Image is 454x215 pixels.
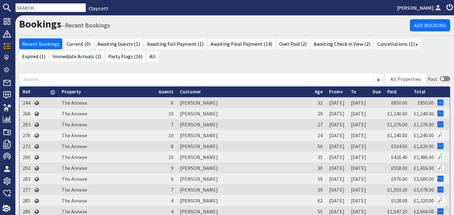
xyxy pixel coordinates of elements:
a: The Annexe [62,187,87,193]
span: 7 [171,121,173,128]
td: 35 [312,152,326,163]
td: [DATE] [326,173,348,184]
span: 6 [171,176,173,182]
td: [DATE] [348,152,369,163]
iframe: Toggle Customer Support [428,193,448,212]
a: Awaiting Check in View (2) [311,38,373,49]
td: [DATE] [348,173,369,184]
img: Referer: Google [437,187,443,193]
div: All Properties [390,75,421,83]
td: [DATE] [348,195,369,206]
td: [DATE] [326,141,348,152]
td: [PERSON_NAME] [177,108,312,119]
a: £850.00 [418,100,434,106]
a: Party Flags (16) [105,51,145,62]
a: Guests [158,89,173,95]
td: [PERSON_NAME] [177,152,312,163]
a: £1,047.20 [387,208,407,215]
span: 6 [171,100,173,106]
a: £1,320.00 [414,197,434,204]
small: - Recent Bookings [61,21,110,29]
a: The Annexe [62,154,87,160]
a: Over Paid (2) [276,38,310,49]
a: £1,059.20 [387,187,407,193]
td: 50 [312,141,326,152]
a: £976.00 [391,176,407,182]
td: [PERSON_NAME] [177,130,312,141]
td: [DATE] [348,97,369,108]
img: staytech_i_w-64f4e8e9ee0a9c174fd5317b4b171b261742d2d393467e5bdba4413f4f884c10.svg [3,205,10,212]
a: The Annexe [62,110,87,117]
td: [DATE] [326,130,348,141]
a: [PERSON_NAME] [397,4,442,12]
a: Property [62,89,81,95]
a: Awaiting Full Payment (1) [144,38,206,49]
span: 7 [171,187,173,193]
td: 272 [19,141,34,152]
span: 10 [168,132,173,139]
div: Past [427,75,437,83]
a: £1,486.00 [414,154,434,160]
a: £528.00 [391,197,407,204]
td: 268 [19,108,34,119]
td: [DATE] [326,152,348,163]
img: Referer: Google [437,100,443,106]
span: 9 [171,165,173,171]
td: [DATE] [326,119,348,130]
td: 292 [19,163,34,173]
td: [PERSON_NAME] [177,173,312,184]
td: 29 [312,108,326,119]
td: [DATE] [326,108,348,119]
img: Referer: Google [437,121,443,127]
a: £1,620.00 [414,143,434,149]
a: The Annexe [62,100,87,106]
td: 283 [19,173,34,184]
a: £850.00 [391,100,407,106]
td: [PERSON_NAME] [177,163,312,173]
td: [DATE] [326,163,348,173]
a: The Annexe [62,197,87,204]
td: 62 [312,195,326,206]
td: 24 [312,130,326,141]
a: Immediate Arrivals (2) [50,51,104,62]
a: Awaiting Guests (1) [95,38,143,49]
img: Referer: Google [437,110,443,116]
td: [PERSON_NAME] [177,195,312,206]
td: 277 [19,184,34,195]
a: Cancellations (1) [374,38,421,49]
td: [DATE] [326,195,348,206]
a: £1,240.00 [387,110,407,117]
img: Referer: Google [437,176,443,182]
span: 4 [171,208,173,215]
input: Search... [19,73,373,85]
span: 4 [171,197,173,204]
input: SEARCH [15,3,86,12]
a: £1,276.00 [414,121,434,128]
a: Awaiting Final Payment (14) [208,38,275,49]
a: Recent Bookings [19,38,62,49]
th: Due [369,87,384,97]
td: 290 [19,152,34,163]
td: [DATE] [348,119,369,130]
a: Customer [180,89,201,95]
a: All [147,51,158,62]
a: £558.00 [391,165,407,171]
a: £1,240.00 [414,132,434,139]
a: The Annexe [62,143,87,149]
td: 39 [312,184,326,195]
td: [DATE] [348,163,369,173]
a: The Annexe [62,208,87,215]
td: 27 [312,119,326,130]
a: Total [414,89,425,95]
td: [DATE] [326,184,348,195]
td: 285 [19,195,34,206]
span: 8 [171,143,173,149]
img: Referer: Claycott [437,165,443,171]
td: [DATE] [326,97,348,108]
a: £426.40 [391,154,407,160]
span: 10 [168,110,173,117]
a: The Annexe [62,176,87,182]
a: Expired (1) [19,51,48,62]
a: £1,240.00 [414,110,434,117]
a: £2,680.00 [414,176,434,182]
